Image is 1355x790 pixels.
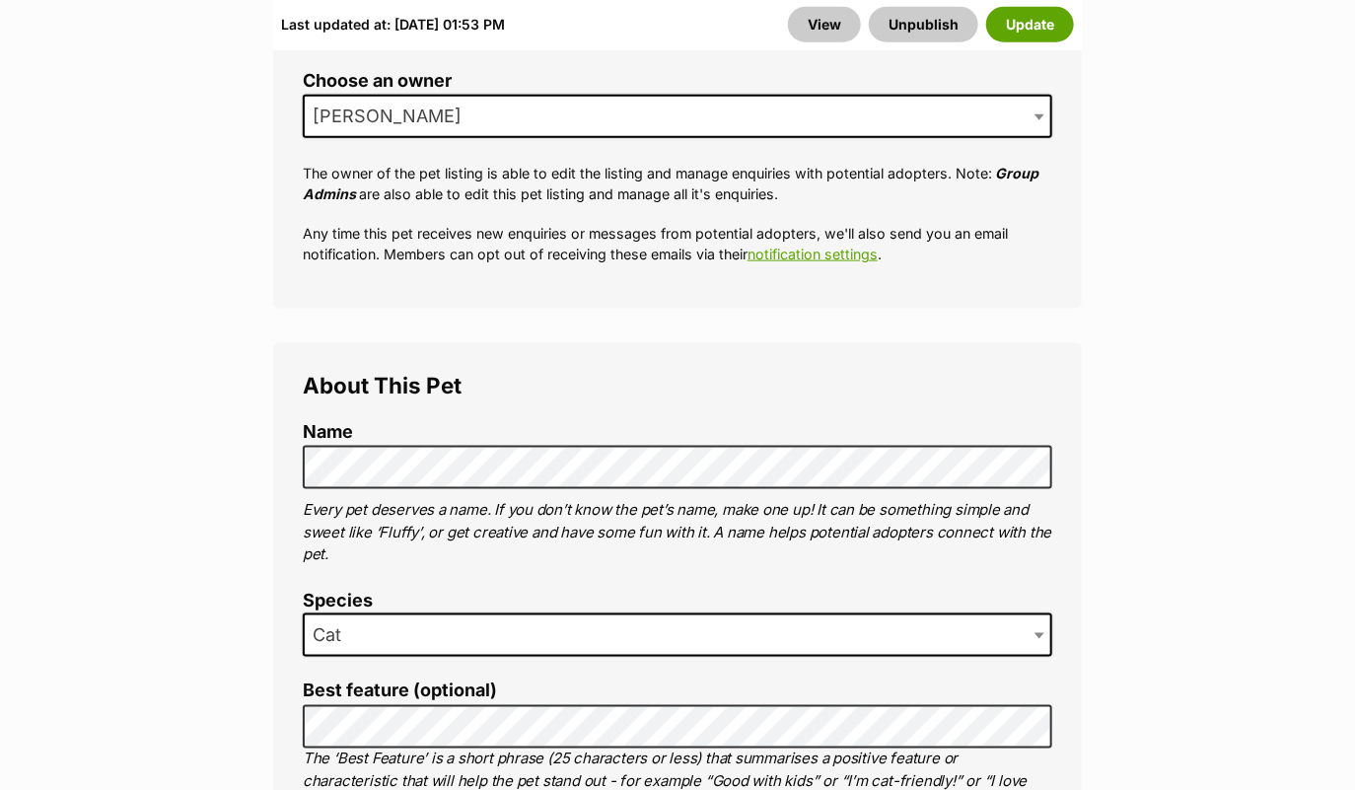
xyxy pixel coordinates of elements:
[303,682,1052,702] label: Best feature (optional)
[303,372,462,398] span: About This Pet
[303,591,1052,611] label: Species
[303,95,1052,138] span: Elisha Wadick
[748,246,878,262] a: notification settings
[788,7,861,42] a: View
[303,71,1052,92] label: Choose an owner
[303,422,1052,443] label: Name
[281,7,505,42] div: Last updated at: [DATE] 01:53 PM
[303,499,1052,566] p: Every pet deserves a name. If you don’t know the pet’s name, make one up! It can be something sim...
[303,613,1052,657] span: Cat
[303,223,1052,265] p: Any time this pet receives new enquiries or messages from potential adopters, we'll also send you...
[986,7,1074,42] button: Update
[303,163,1052,205] p: The owner of the pet listing is able to edit the listing and manage enquiries with potential adop...
[305,103,481,130] span: Elisha Wadick
[305,621,361,649] span: Cat
[303,165,1038,202] em: Group Admins
[869,7,978,42] button: Unpublish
